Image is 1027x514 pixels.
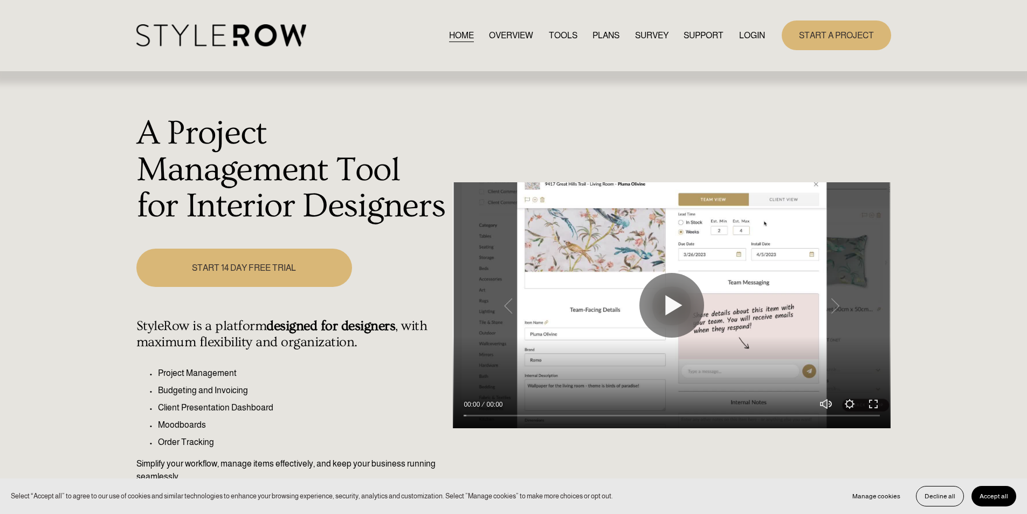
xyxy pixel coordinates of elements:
[464,399,483,410] div: Current time
[852,492,900,500] span: Manage cookies
[684,29,723,42] span: SUPPORT
[925,492,955,500] span: Decline all
[11,491,613,501] p: Select “Accept all” to agree to our use of cookies and similar technologies to enhance your brows...
[844,486,908,506] button: Manage cookies
[916,486,964,506] button: Decline all
[136,318,447,351] h4: StyleRow is a platform , with maximum flexibility and organization.
[592,28,619,43] a: PLANS
[639,273,704,338] button: Play
[483,399,505,410] div: Duration
[158,384,447,397] p: Budgeting and Invoicing
[980,492,1008,500] span: Accept all
[449,28,474,43] a: HOME
[136,115,447,225] h1: A Project Management Tool for Interior Designers
[136,457,447,483] p: Simplify your workflow, manage items effectively, and keep your business running seamlessly.
[136,24,306,46] img: StyleRow
[158,401,447,414] p: Client Presentation Dashboard
[739,28,765,43] a: LOGIN
[971,486,1016,506] button: Accept all
[549,28,577,43] a: TOOLS
[684,28,723,43] a: folder dropdown
[266,318,395,334] strong: designed for designers
[464,412,880,420] input: Seek
[158,367,447,380] p: Project Management
[136,249,352,287] a: START 14 DAY FREE TRIAL
[489,28,533,43] a: OVERVIEW
[158,436,447,449] p: Order Tracking
[158,419,447,431] p: Moodboards
[635,28,668,43] a: SURVEY
[782,20,891,50] a: START A PROJECT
